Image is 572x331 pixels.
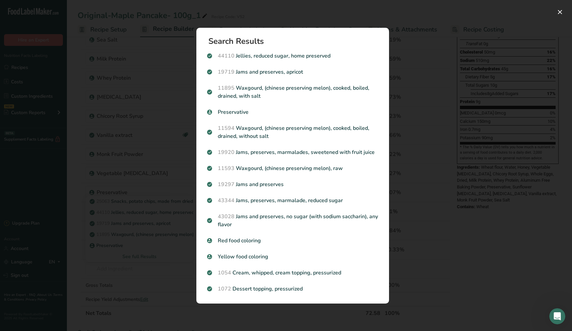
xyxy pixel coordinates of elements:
[218,125,234,132] span: 11594
[207,269,378,277] p: Cream, whipped, cream topping, pressurized
[207,148,378,156] p: Jams, preserves, marmalades, sweetened with fruit juice
[207,108,378,116] p: Preservative
[218,52,234,60] span: 44110
[207,68,378,76] p: Jams and preserves, apricot
[218,149,234,156] span: 19920
[207,164,378,172] p: Waxgourd, (chinese preserving melon), raw
[207,253,378,261] p: Yellow food coloring
[207,237,378,245] p: Red food coloring
[218,181,234,188] span: 19297
[218,269,231,276] span: 1054
[218,68,234,76] span: 19719
[207,180,378,188] p: Jams and preserves
[218,84,234,92] span: 11895
[207,196,378,204] p: Jams, preserves, marmalade, reduced sugar
[218,285,231,293] span: 1072
[208,37,382,45] h1: Search Results
[549,308,565,324] iframe: Intercom live chat
[207,124,378,140] p: Waxgourd, (chinese preserving melon), cooked, boiled, drained, without salt
[207,213,378,229] p: Jams and preserves, no sugar (with sodium saccharin), any flavor
[207,52,378,60] p: Jellies, reduced sugar, home preserved
[207,285,378,293] p: Dessert topping, pressurized
[207,84,378,100] p: Waxgourd, (chinese preserving melon), cooked, boiled, drained, with salt
[218,165,234,172] span: 11593
[218,197,234,204] span: 43344
[218,213,234,220] span: 43028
